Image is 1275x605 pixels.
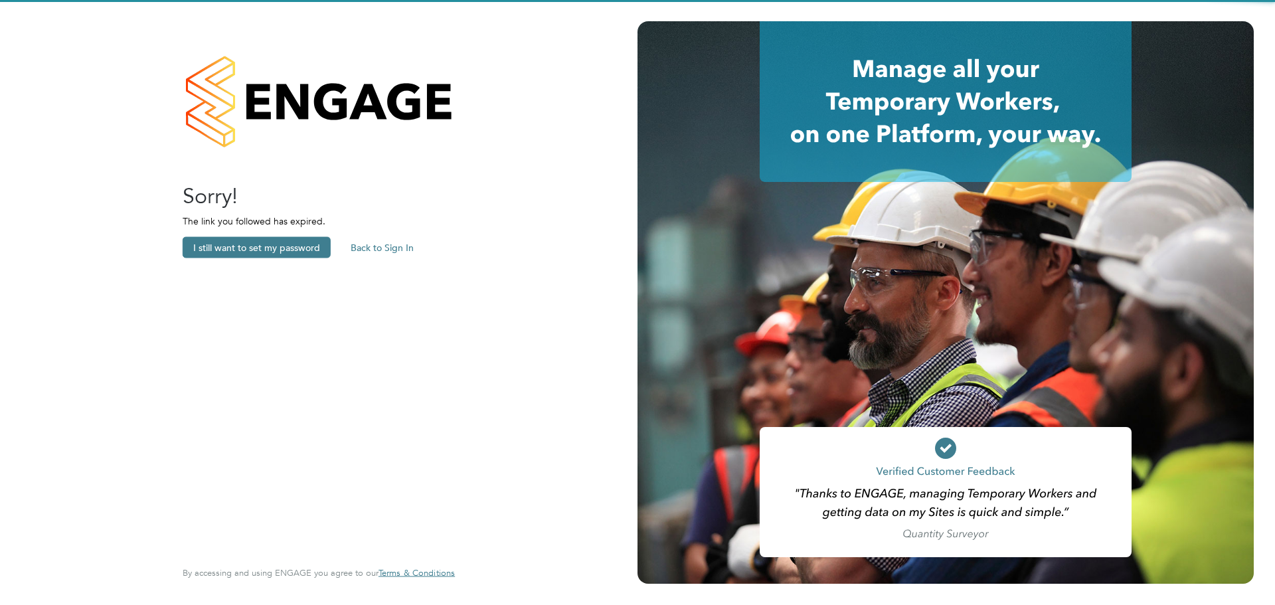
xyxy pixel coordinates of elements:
button: I still want to set my password [183,237,331,258]
h2: Sorry! [183,182,442,210]
span: Terms & Conditions [379,567,455,578]
span: By accessing and using ENGAGE you agree to our [183,567,455,578]
button: Back to Sign In [340,237,424,258]
a: Terms & Conditions [379,568,455,578]
p: The link you followed has expired. [183,215,442,227]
